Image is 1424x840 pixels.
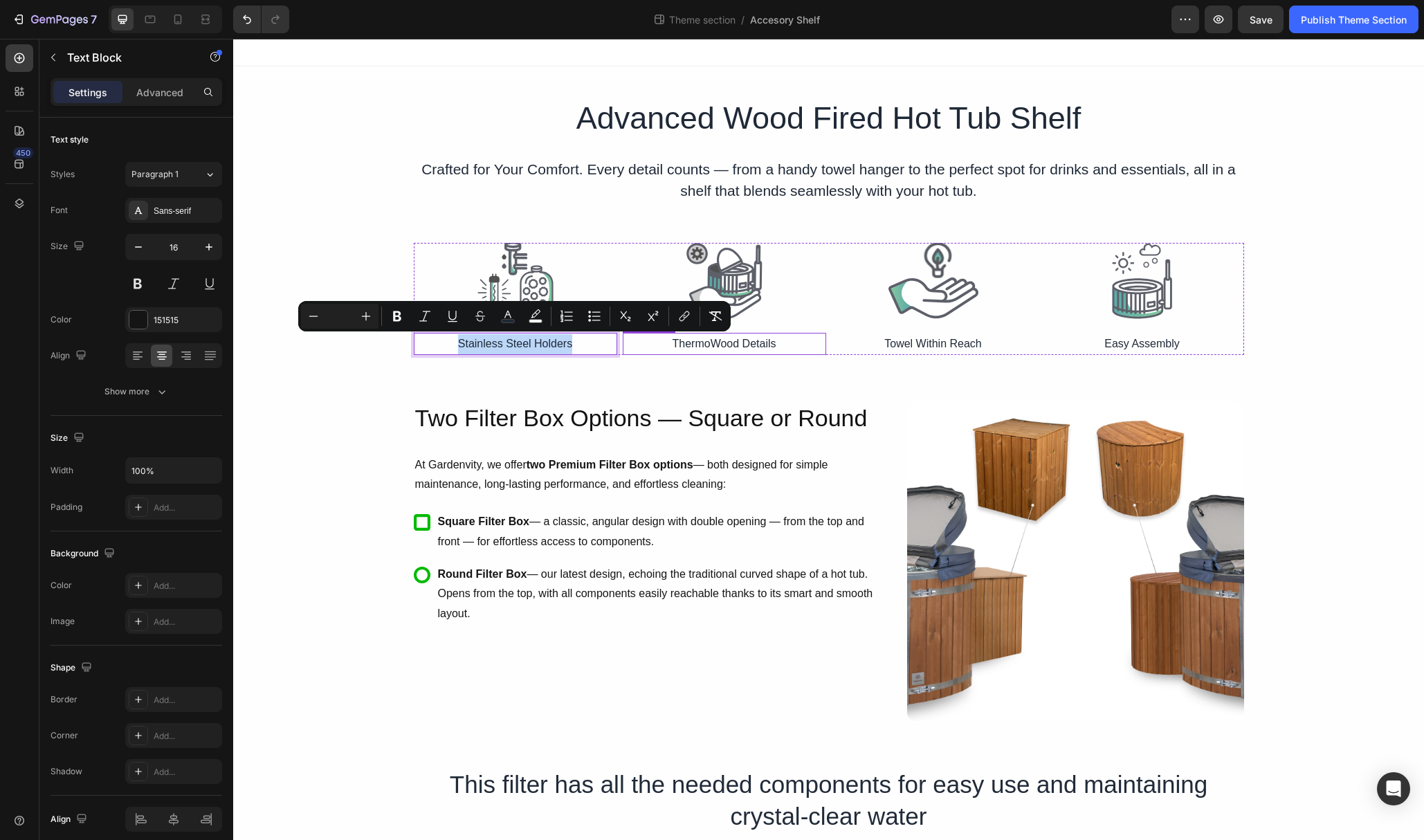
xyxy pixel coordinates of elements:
div: Publish Theme Section [1301,12,1407,27]
span: ThermoWood Details [439,299,543,311]
div: Size [51,429,87,448]
div: Add... [154,694,219,706]
img: gempages_544226901498004574-544826ae-b106-4f4d-b641-f30b44fd4cc9.jpg [674,363,1011,682]
button: Save [1238,6,1284,33]
img: Alt image [879,204,939,280]
img: Alt image [453,204,529,280]
div: Border [51,693,77,706]
p: Advanced [136,85,183,100]
div: Align [51,810,90,829]
div: Add... [154,766,219,778]
div: Rich Text Editor. Editing area: main [807,294,1011,317]
div: Show more [104,385,169,399]
span: Easy Assembly [871,299,946,311]
p: Settings [69,85,107,100]
p: — a classic, angular design with double opening — from the top and front — for effortless access ... [205,473,650,513]
div: Add... [154,730,219,742]
div: Rich Text Editor. Editing area: main [390,294,593,317]
div: Add... [154,616,219,628]
div: 151515 [154,314,219,327]
p: Text Block [67,49,185,66]
span: Theme section [666,12,738,27]
div: Font [51,204,68,217]
div: Padding [51,501,82,513]
span: Towel Within Reach [651,299,749,311]
img: Alt image [244,204,320,280]
div: Background [51,545,118,563]
button: Publish Theme Section [1289,6,1418,33]
div: Styles [51,168,75,181]
div: Size [51,237,87,256]
strong: Square Filter Box [205,477,296,489]
button: Show more [51,379,222,404]
div: Text style [51,134,89,146]
span: Paragraph 1 [131,168,179,181]
input: Auto [126,458,221,483]
iframe: Design area [233,39,1424,840]
h2: Two Filter Box Options — Square or Round [181,363,652,396]
p: At Gardenvity, we offer — both designed for simple maintenance, long-lasting performance, and eff... [182,417,650,457]
h2: This filter has all the needed components for easy use and maintaining crystal-clear water [181,729,1011,794]
div: 450 [13,147,33,158]
div: Rich Text Editor. Editing area: main [181,294,384,317]
div: Add... [154,580,219,592]
strong: Round Filter Box [205,529,294,541]
div: Sans-serif [154,205,219,217]
div: Editor contextual toolbar [298,301,731,331]
div: Rich Text Editor. Editing area: main [599,294,802,317]
div: Undo/Redo [233,6,289,33]
p: — our latest design, echoing the traditional curved shape of a hot tub. Opens from the top, with ... [205,526,650,585]
button: 7 [6,6,103,33]
img: Alt image [655,204,746,280]
div: Image [51,615,75,628]
div: Color [51,579,72,592]
div: Width [51,464,73,477]
div: Shape [51,659,95,677]
span: Accesory Shelf [750,12,820,27]
span: Stainless Steel Holders [225,299,339,311]
p: 7 [91,11,97,28]
span: / [741,12,745,27]
button: Paragraph 1 [125,162,222,187]
span: Save [1250,14,1272,26]
div: Add... [154,502,219,514]
div: Text Block [392,280,439,292]
div: Color [51,313,72,326]
strong: two Premium Filter Box options [293,420,460,432]
div: Align [51,347,89,365]
div: Shadow [51,765,82,778]
div: Open Intercom Messenger [1377,772,1410,805]
div: Corner [51,729,78,742]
